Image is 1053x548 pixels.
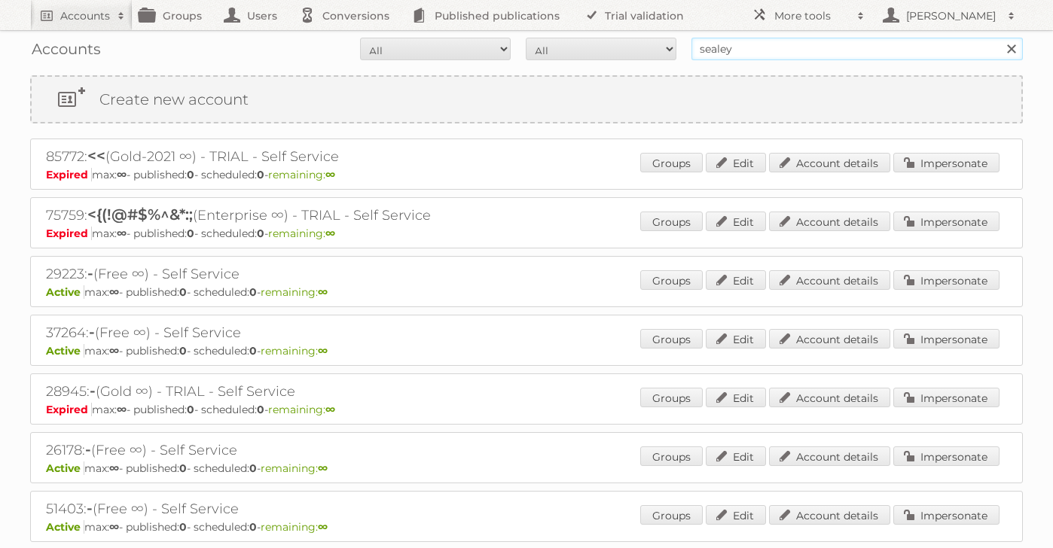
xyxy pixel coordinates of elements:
span: remaining: [261,285,328,299]
strong: 0 [179,461,187,475]
h2: Accounts [60,8,110,23]
a: Edit [706,329,766,349]
strong: ∞ [117,403,127,416]
span: remaining: [261,461,328,475]
a: Edit [706,388,766,407]
h2: [PERSON_NAME] [902,8,1000,23]
strong: 0 [179,520,187,534]
span: remaining: [261,520,328,534]
strong: 0 [249,520,257,534]
h2: 37264: (Free ∞) - Self Service [46,323,573,342]
a: Account details [769,270,890,290]
p: max: - published: - scheduled: - [46,461,1007,475]
p: max: - published: - scheduled: - [46,520,1007,534]
span: remaining: [268,403,335,416]
span: - [90,382,96,400]
a: Impersonate [893,270,1000,290]
p: max: - published: - scheduled: - [46,344,1007,358]
a: Edit [706,270,766,290]
a: Groups [640,505,703,525]
span: Expired [46,403,92,416]
a: Impersonate [893,329,1000,349]
strong: 0 [257,168,264,181]
strong: ∞ [109,520,119,534]
span: <{(!@#$%^&*:; [87,205,193,224]
strong: 0 [249,344,257,358]
strong: ∞ [109,461,119,475]
a: Groups [640,270,703,290]
a: Impersonate [893,446,1000,466]
strong: ∞ [318,285,328,299]
span: Active [46,461,84,475]
a: Groups [640,153,703,172]
strong: ∞ [325,168,335,181]
h2: More tools [774,8,850,23]
p: max: - published: - scheduled: - [46,403,1007,416]
a: Groups [640,329,703,349]
h2: 29223: (Free ∞) - Self Service [46,264,573,284]
strong: 0 [179,344,187,358]
span: Active [46,344,84,358]
p: max: - published: - scheduled: - [46,227,1007,240]
span: Active [46,520,84,534]
span: Expired [46,168,92,181]
p: max: - published: - scheduled: - [46,168,1007,181]
a: Create new account [32,77,1021,122]
a: Groups [640,212,703,231]
a: Account details [769,446,890,466]
strong: 0 [179,285,187,299]
a: Impersonate [893,212,1000,231]
strong: ∞ [325,403,335,416]
strong: 0 [249,461,257,475]
strong: 0 [187,168,194,181]
span: Active [46,285,84,299]
strong: 0 [257,227,264,240]
a: Edit [706,505,766,525]
h2: 85772: (Gold-2021 ∞) - TRIAL - Self Service [46,147,573,166]
span: remaining: [268,168,335,181]
strong: 0 [187,403,194,416]
strong: ∞ [318,344,328,358]
a: Account details [769,153,890,172]
a: Edit [706,212,766,231]
a: Account details [769,329,890,349]
a: Account details [769,212,890,231]
strong: 0 [187,227,194,240]
strong: ∞ [318,520,328,534]
strong: 0 [257,403,264,416]
span: remaining: [268,227,335,240]
h2: 75759: (Enterprise ∞) - TRIAL - Self Service [46,205,573,225]
a: Edit [706,446,766,466]
strong: ∞ [117,227,127,240]
strong: 0 [249,285,257,299]
a: Account details [769,388,890,407]
a: Groups [640,446,703,466]
span: remaining: [261,344,328,358]
a: Impersonate [893,153,1000,172]
span: Expired [46,227,92,240]
strong: ∞ [109,344,119,358]
strong: ∞ [318,461,328,475]
a: Account details [769,505,890,525]
strong: ∞ [325,227,335,240]
h2: 26178: (Free ∞) - Self Service [46,440,573,460]
p: max: - published: - scheduled: - [46,285,1007,299]
span: - [87,264,93,282]
a: Groups [640,388,703,407]
a: Impersonate [893,388,1000,407]
span: - [85,440,91,458]
strong: ∞ [117,168,127,181]
span: - [87,499,93,517]
h2: 28945: (Gold ∞) - TRIAL - Self Service [46,382,573,401]
span: - [89,323,95,341]
a: Edit [706,153,766,172]
h2: 51403: (Free ∞) - Self Service [46,499,573,519]
a: Impersonate [893,505,1000,525]
strong: ∞ [109,285,119,299]
span: << [87,147,105,165]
